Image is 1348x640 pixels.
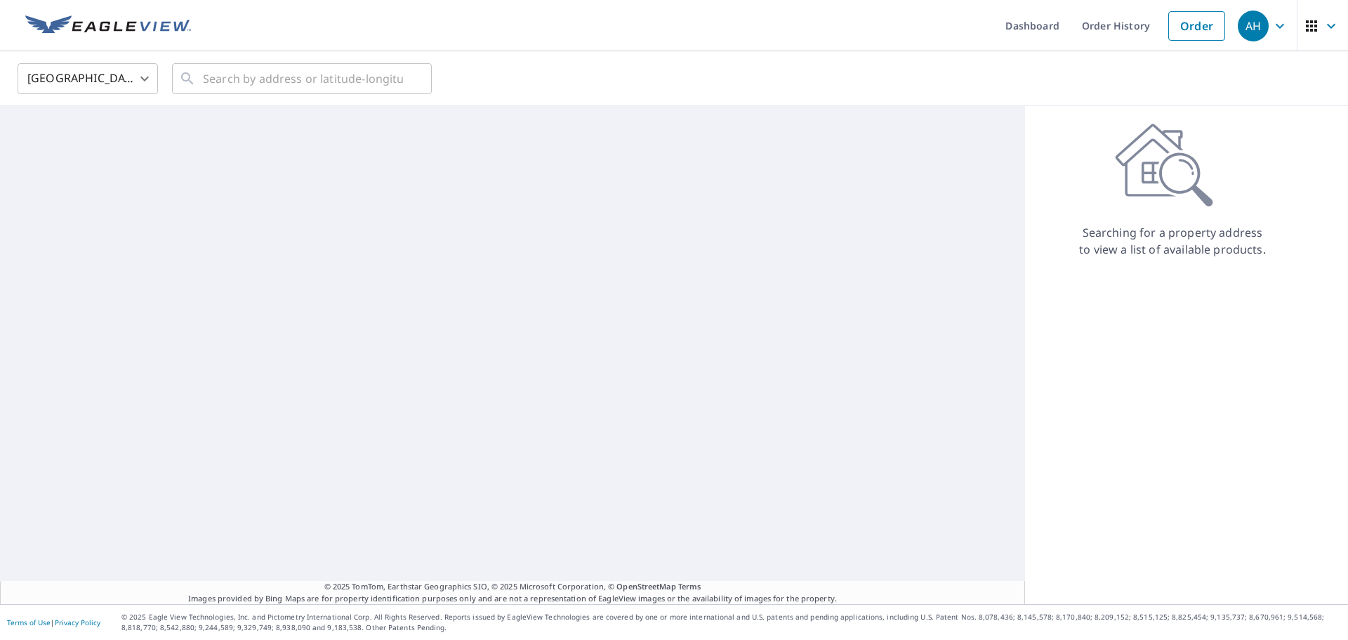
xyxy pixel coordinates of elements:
[7,618,51,627] a: Terms of Use
[25,15,191,37] img: EV Logo
[55,618,100,627] a: Privacy Policy
[121,612,1341,633] p: © 2025 Eagle View Technologies, Inc. and Pictometry International Corp. All Rights Reserved. Repo...
[678,581,701,592] a: Terms
[1238,11,1269,41] div: AH
[203,59,403,98] input: Search by address or latitude-longitude
[7,618,100,627] p: |
[18,59,158,98] div: [GEOGRAPHIC_DATA]
[1168,11,1225,41] a: Order
[324,581,701,593] span: © 2025 TomTom, Earthstar Geographics SIO, © 2025 Microsoft Corporation, ©
[1078,224,1267,258] p: Searching for a property address to view a list of available products.
[616,581,675,592] a: OpenStreetMap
